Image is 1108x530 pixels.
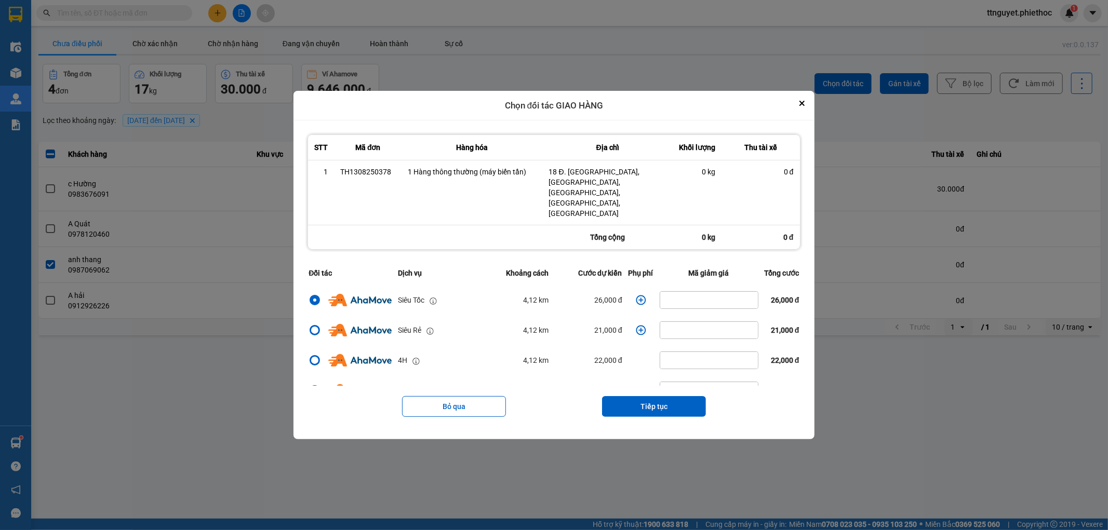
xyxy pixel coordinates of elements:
td: 4,12 km [480,345,552,375]
th: Đối tác [305,261,394,285]
div: Địa chỉ [549,141,666,154]
td: 4,12 km [480,285,552,315]
li: 237 [PERSON_NAME] , [GEOGRAPHIC_DATA] [97,25,434,38]
li: Hotline: 1900 3383, ĐT/Zalo : 0862837383 [97,38,434,51]
div: TH1308250378 [340,167,395,177]
img: Ahamove [328,324,391,336]
th: Phụ phí [625,261,657,285]
div: 0 đ [722,225,800,249]
div: STT [314,141,328,154]
div: Mã đơn [340,141,395,154]
b: GỬI : VP [PERSON_NAME] [13,75,181,92]
div: 1 Hàng thông thường (máy biến tần) [408,167,536,177]
div: Tổng cộng [543,225,673,249]
span: 21,000 đ [771,326,799,334]
td: 4,12 km [480,315,552,345]
td: 4,12 km [480,375,552,405]
span: 22,000 đ [771,356,799,364]
td: 22,000 đ [552,345,625,375]
div: Chọn đối tác GIAO HÀNG [293,91,814,121]
th: Tổng cước [762,261,803,285]
button: Tiếp tục [602,396,706,417]
div: Hàng hóa [408,141,536,154]
th: Dịch vụ [395,261,480,285]
div: 0 kg [673,225,722,249]
div: 0 kg [679,167,716,177]
td: 26,000 đ [552,285,625,315]
div: 0 đ [728,167,794,177]
img: Ahamove [328,354,391,366]
img: Ahamove [328,294,391,306]
td: 21,000 đ [552,315,625,345]
div: 1 [314,167,328,177]
div: dialog [293,91,814,440]
div: 4H [398,355,407,366]
span: 26,000 đ [771,296,799,304]
div: 18 Đ. [GEOGRAPHIC_DATA], [GEOGRAPHIC_DATA], [GEOGRAPHIC_DATA], [GEOGRAPHIC_DATA], [GEOGRAPHIC_DATA] [549,167,666,219]
img: logo.jpg [13,13,65,65]
button: Bỏ qua [402,396,506,417]
div: 2H [398,385,407,396]
div: Thu tài xế [728,141,794,154]
div: Khối lượng [679,141,716,154]
div: Siêu Tốc [398,294,424,306]
th: Khoảng cách [480,261,552,285]
div: Siêu Rẻ [398,324,421,336]
td: 20,000 đ [552,375,625,405]
button: Close [796,97,808,110]
img: Ahamove [328,384,391,397]
th: Mã giảm giá [657,261,762,285]
th: Cước dự kiến [552,261,625,285]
